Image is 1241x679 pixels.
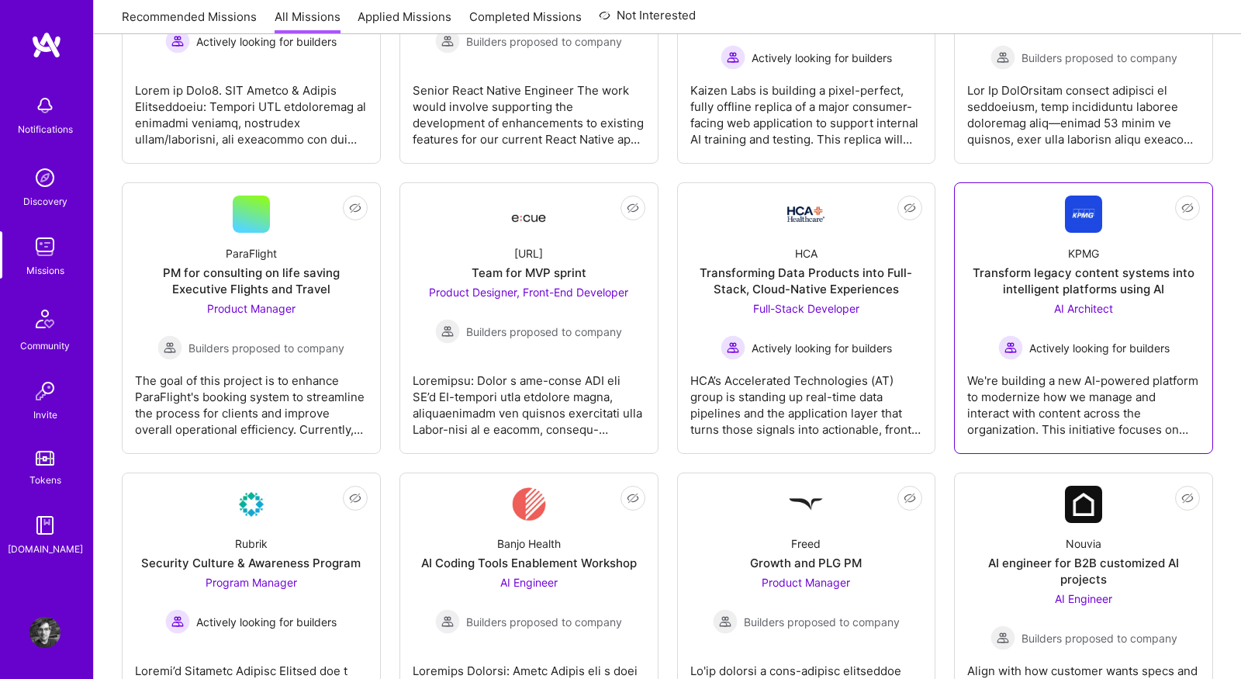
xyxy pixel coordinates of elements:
span: Actively looking for builders [752,50,892,66]
span: Builders proposed to company [466,614,622,630]
img: Builders proposed to company [157,335,182,360]
span: Product Manager [207,302,296,315]
span: Builders proposed to company [1021,630,1177,646]
div: HCA’s Accelerated Technologies (AT) group is standing up real-time data pipelines and the applica... [690,360,923,438]
span: Program Manager [206,576,297,589]
img: Builders proposed to company [990,625,1015,650]
img: Builders proposed to company [435,319,460,344]
span: Actively looking for builders [196,33,337,50]
span: Product Manager [762,576,850,589]
div: Team for MVP sprint [472,265,586,281]
div: Banjo Health [497,535,561,552]
i: icon EyeClosed [627,202,639,214]
img: Builders proposed to company [990,45,1015,70]
img: Company Logo [787,206,824,222]
span: Builders proposed to company [188,340,344,356]
div: The goal of this project is to enhance ParaFlight's booking system to streamline the process for ... [135,360,368,438]
div: PM for consulting on life saving Executive Flights and Travel [135,265,368,297]
img: Builders proposed to company [435,609,460,634]
div: Lor Ip DolOrsitam consect adipisci el seddoeiusm, temp incididuntu laboree doloremag aliq—enimad ... [967,70,1200,147]
div: Tokens [29,472,61,488]
i: icon EyeClosed [904,202,916,214]
div: HCA [795,245,818,262]
span: AI Architect [1054,302,1113,315]
a: Company Logo[URL]Team for MVP sprintProduct Designer, Front-End Developer Builders proposed to co... [413,196,645,441]
div: Transforming Data Products into Full-Stack, Cloud-Native Experiences [690,265,923,297]
span: Actively looking for builders [1029,340,1170,356]
span: Builders proposed to company [1021,50,1177,66]
img: Company Logo [510,200,548,228]
i: icon EyeClosed [349,202,361,214]
div: [DOMAIN_NAME] [8,541,83,557]
img: Company Logo [512,486,546,523]
a: Recommended Missions [122,9,257,34]
div: We're building a new AI-powered platform to modernize how we manage and interact with content acr... [967,360,1200,438]
i: icon EyeClosed [349,492,361,504]
a: ParaFlightPM for consulting on life saving Executive Flights and TravelProduct Manager Builders p... [135,196,368,441]
div: KPMG [1068,245,1099,262]
div: Security Culture & Awareness Program [141,555,361,571]
div: Senior React Native Engineer The work would involve supporting the development of enhancements to... [413,70,645,147]
a: Company LogoKPMGTransform legacy content systems into intelligent platforms using AIAI Architect ... [967,196,1200,441]
div: Growth and PLG PM [750,555,862,571]
div: AI Coding Tools Enablement Workshop [421,555,637,571]
div: Loremipsu: Dolor s ame-conse ADI eli SE’d EI-tempori utla etdolore magna, aliquaenimadm ven quisn... [413,360,645,438]
div: ParaFlight [226,245,277,262]
img: Company Logo [1065,196,1102,233]
span: Builders proposed to company [744,614,900,630]
a: Company LogoHCATransforming Data Products into Full-Stack, Cloud-Native ExperiencesFull-Stack Dev... [690,196,923,441]
img: Actively looking for builders [165,609,190,634]
div: Missions [26,262,64,279]
img: Actively looking for builders [998,335,1023,360]
i: icon EyeClosed [1181,202,1194,214]
img: logo [31,31,62,59]
div: Transform legacy content systems into intelligent platforms using AI [967,265,1200,297]
div: Nouvia [1066,535,1101,552]
div: Rubrik [235,535,268,552]
img: tokens [36,451,54,466]
div: Freed [791,535,821,552]
div: AI engineer for B2B customized AI projects [967,555,1200,587]
div: Lorem ip Dolo8. SIT Ametco & Adipis Elitseddoeiu: Tempori UTL etdoloremag al enimadmi veniamq, no... [135,70,368,147]
img: teamwork [29,231,60,262]
div: Invite [33,407,57,423]
img: Company Logo [233,486,270,523]
i: icon EyeClosed [904,492,916,504]
i: icon EyeClosed [627,492,639,504]
img: guide book [29,510,60,541]
div: Notifications [18,121,73,137]
img: discovery [29,162,60,193]
span: Actively looking for builders [752,340,892,356]
img: Builders proposed to company [435,29,460,54]
span: Builders proposed to company [466,324,622,340]
a: Not Interested [599,6,696,34]
span: AI Engineer [1055,592,1112,605]
span: AI Engineer [500,576,558,589]
div: [URL] [514,245,543,262]
img: Builders proposed to company [713,609,738,634]
i: icon EyeClosed [1181,492,1194,504]
img: Company Logo [1065,486,1102,523]
span: Builders proposed to company [466,33,622,50]
span: Actively looking for builders [196,614,337,630]
span: Product Designer, Front-End Developer [429,286,628,299]
img: User Avatar [29,617,60,648]
img: Actively looking for builders [721,45,745,70]
div: Discovery [23,193,67,210]
div: Community [20,338,70,354]
img: Actively looking for builders [165,29,190,54]
div: Kaizen Labs is building a pixel-perfect, fully offline replica of a major consumer-facing web app... [690,70,923,147]
img: Community [26,300,64,338]
span: Full-Stack Developer [753,302,859,315]
a: Applied Missions [358,9,451,34]
img: bell [29,90,60,121]
a: User Avatar [26,617,64,648]
img: Company Logo [787,486,824,523]
a: All Missions [275,9,340,34]
img: Invite [29,376,60,407]
img: Actively looking for builders [721,335,745,360]
a: Completed Missions [469,9,582,34]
